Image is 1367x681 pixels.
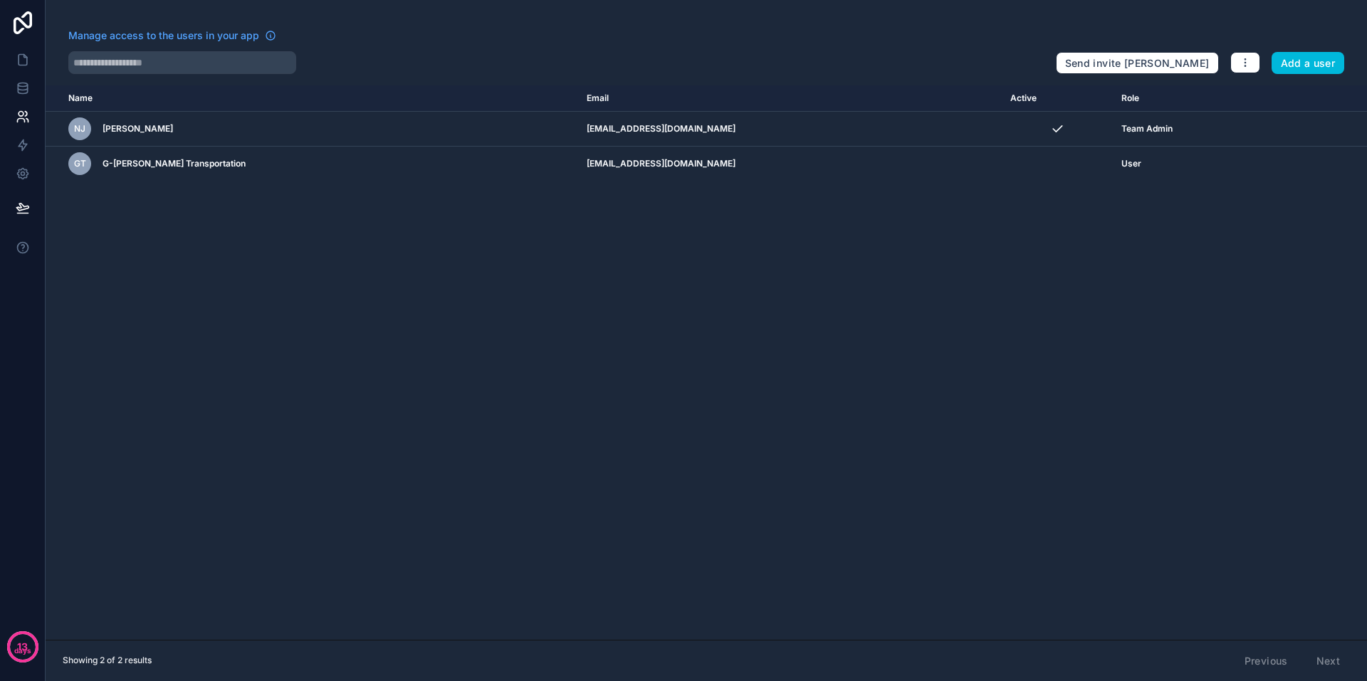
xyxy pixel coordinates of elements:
span: Manage access to the users in your app [68,28,259,43]
span: [PERSON_NAME] [103,123,173,134]
span: Team Admin [1121,123,1173,134]
p: days [14,645,31,657]
span: G-[PERSON_NAME] Transportation [103,158,246,169]
span: Showing 2 of 2 results [63,655,152,666]
button: Send invite [PERSON_NAME] [1056,52,1219,75]
th: Role [1113,85,1287,112]
th: Name [46,85,578,112]
th: Email [578,85,1002,112]
span: NJ [74,123,85,134]
a: Manage access to the users in your app [68,28,276,43]
span: User [1121,158,1141,169]
td: [EMAIL_ADDRESS][DOMAIN_NAME] [578,112,1002,147]
p: 13 [17,640,28,654]
td: [EMAIL_ADDRESS][DOMAIN_NAME] [578,147,1002,181]
span: GT [74,158,86,169]
div: scrollable content [46,85,1367,640]
button: Add a user [1272,52,1345,75]
th: Active [1002,85,1113,112]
